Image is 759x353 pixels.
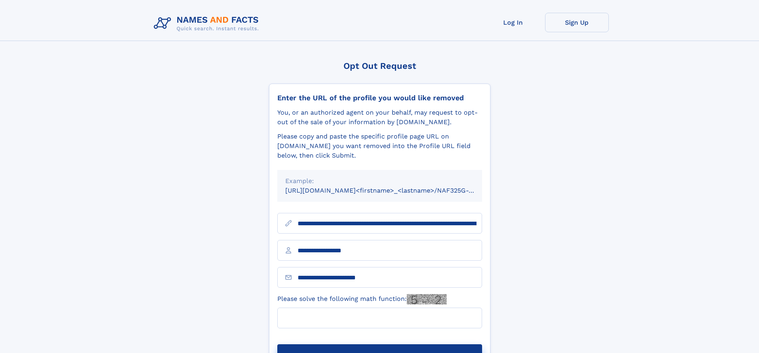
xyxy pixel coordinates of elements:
label: Please solve the following math function: [277,294,447,304]
small: [URL][DOMAIN_NAME]<firstname>_<lastname>/NAF325G-xxxxxxxx [285,187,497,194]
div: You, or an authorized agent on your behalf, may request to opt-out of the sale of your informatio... [277,108,482,127]
div: Enter the URL of the profile you would like removed [277,94,482,102]
div: Opt Out Request [269,61,490,71]
div: Example: [285,176,474,186]
div: Please copy and paste the specific profile page URL on [DOMAIN_NAME] you want removed into the Pr... [277,132,482,160]
img: Logo Names and Facts [151,13,265,34]
a: Log In [481,13,545,32]
a: Sign Up [545,13,609,32]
